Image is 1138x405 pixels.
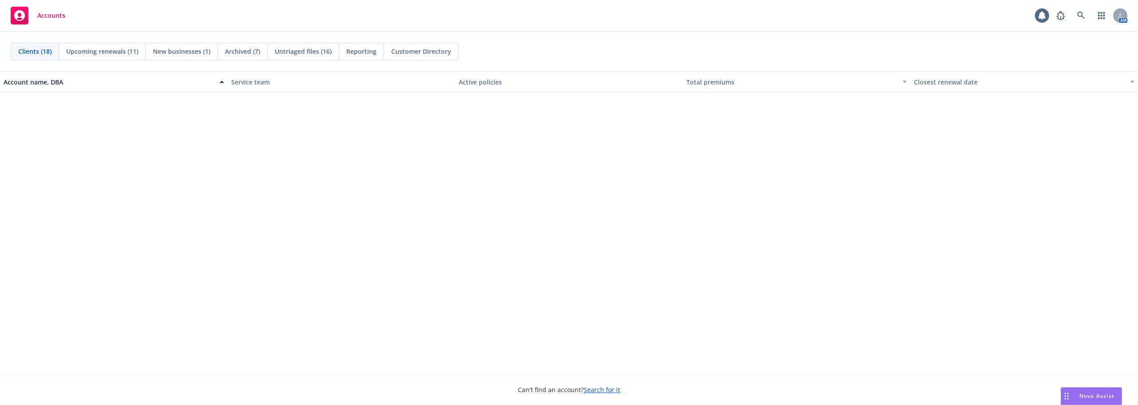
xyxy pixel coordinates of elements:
span: Customer Directory [391,47,451,56]
div: Closest renewal date [914,77,1125,87]
span: Nova Assist [1079,392,1114,400]
button: Total premiums [683,71,910,92]
span: Archived (7) [225,47,260,56]
div: Drag to move [1061,388,1072,405]
div: Total premiums [686,77,897,87]
span: Upcoming renewals (11) [66,47,138,56]
span: Can't find an account? [518,385,620,394]
span: New businesses (1) [153,47,210,56]
a: Report a Bug [1052,7,1070,24]
div: Active policies [459,77,679,87]
span: Clients (18) [18,47,52,56]
div: Service team [231,77,452,87]
span: Untriaged files (16) [275,47,332,56]
span: Accounts [37,12,65,19]
span: Reporting [346,47,377,56]
a: Search for it [584,385,620,394]
button: Service team [228,71,455,92]
button: Nova Assist [1061,387,1122,405]
button: Active policies [455,71,683,92]
a: Accounts [7,3,69,28]
div: Account name, DBA [4,77,214,87]
a: Switch app [1093,7,1110,24]
a: Search [1072,7,1090,24]
button: Closest renewal date [910,71,1138,92]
